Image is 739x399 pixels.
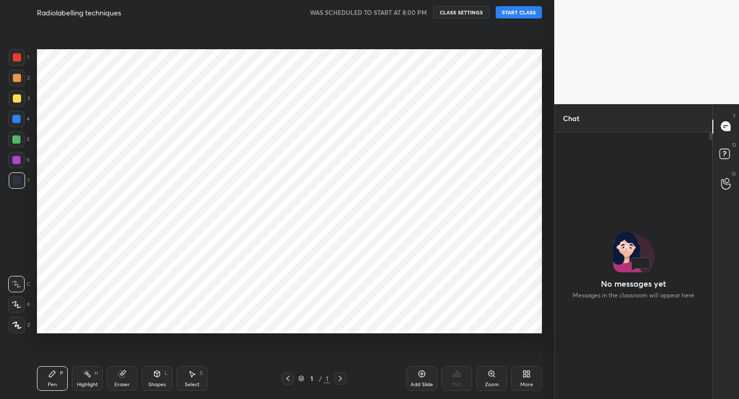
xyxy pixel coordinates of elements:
div: H [94,371,98,376]
div: / [319,375,322,382]
div: 1 [324,374,330,383]
div: 4 [8,111,30,127]
div: Select [185,382,200,387]
p: T [733,112,736,120]
div: Zoom [485,382,499,387]
p: Chat [555,105,588,132]
div: C [8,276,30,292]
div: 7 [9,172,30,189]
div: Z [9,317,30,333]
div: 1 [306,375,317,382]
div: 2 [9,70,30,86]
p: G [732,170,736,177]
div: Highlight [77,382,98,387]
div: 5 [8,131,30,148]
p: D [732,141,736,149]
h4: Radiolabelling techniques [37,8,121,17]
div: Eraser [114,382,130,387]
div: 3 [9,90,30,107]
button: START CLASS [496,6,542,18]
div: P [60,371,63,376]
div: X [8,296,30,313]
div: 6 [8,152,30,168]
div: Pen [48,382,57,387]
h5: WAS SCHEDULED TO START AT 8:00 PM [310,8,427,17]
div: Shapes [148,382,166,387]
div: Add Slide [411,382,433,387]
div: L [165,371,168,376]
button: CLASS SETTINGS [433,6,490,18]
div: S [200,371,203,376]
div: 1 [9,49,29,66]
div: More [520,382,533,387]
